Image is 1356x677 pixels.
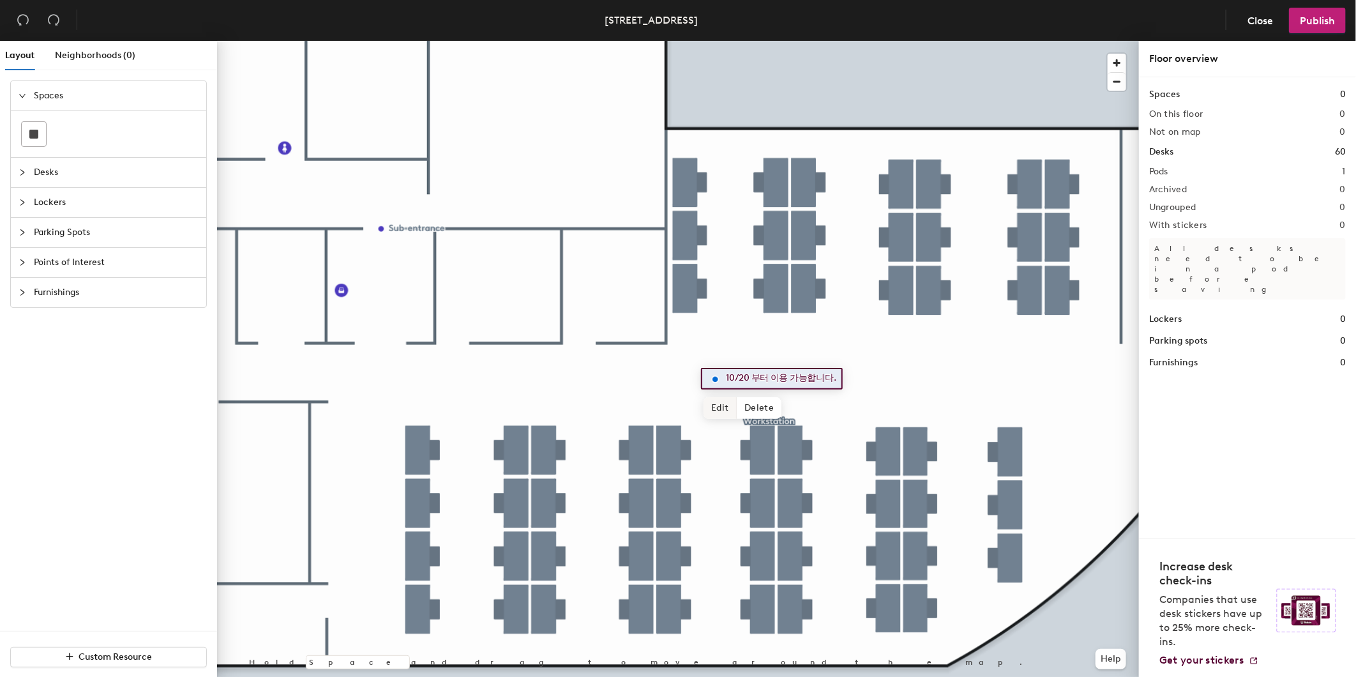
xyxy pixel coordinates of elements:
[19,199,26,206] span: collapsed
[17,13,29,26] span: undo
[34,278,199,307] span: Furnishings
[1289,8,1346,33] button: Publish
[1159,559,1269,588] h4: Increase desk check-ins
[605,12,698,28] div: [STREET_ADDRESS]
[19,289,26,296] span: collapsed
[19,259,26,266] span: collapsed
[19,169,26,176] span: collapsed
[34,188,199,217] span: Lockers
[1149,87,1180,102] h1: Spaces
[10,8,36,33] button: Undo (⌘ + Z)
[1340,220,1346,231] h2: 0
[1340,109,1346,119] h2: 0
[1340,185,1346,195] h2: 0
[1340,127,1346,137] h2: 0
[1159,654,1244,666] span: Get your stickers
[1277,589,1336,632] img: Sticker logo
[1149,167,1168,177] h2: Pods
[1247,15,1273,27] span: Close
[1149,127,1201,137] h2: Not on map
[10,647,207,667] button: Custom Resource
[34,218,199,247] span: Parking Spots
[79,651,153,662] span: Custom Resource
[1149,185,1187,195] h2: Archived
[1335,145,1346,159] h1: 60
[1159,593,1269,649] p: Companies that use desk stickers have up to 25% more check-ins.
[737,397,781,419] span: Delete
[1149,51,1346,66] div: Floor overview
[704,397,737,419] span: Edit
[1149,145,1173,159] h1: Desks
[1159,654,1259,667] a: Get your stickers
[1096,649,1126,669] button: Help
[1149,202,1196,213] h2: Ungrouped
[34,158,199,187] span: Desks
[34,248,199,277] span: Points of Interest
[1343,167,1346,177] h2: 1
[1340,334,1346,348] h1: 0
[41,8,66,33] button: Redo (⌘ + ⇧ + Z)
[1149,238,1346,300] p: All desks need to be in a pod before saving
[1149,356,1198,370] h1: Furnishings
[19,92,26,100] span: expanded
[1149,334,1207,348] h1: Parking spots
[1149,220,1207,231] h2: With stickers
[1149,312,1182,326] h1: Lockers
[1149,109,1203,119] h2: On this floor
[55,50,135,61] span: Neighborhoods (0)
[19,229,26,236] span: collapsed
[5,50,34,61] span: Layout
[1340,87,1346,102] h1: 0
[1237,8,1284,33] button: Close
[1300,15,1335,27] span: Publish
[1340,312,1346,326] h1: 0
[1340,202,1346,213] h2: 0
[34,81,199,110] span: Spaces
[1340,356,1346,370] h1: 0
